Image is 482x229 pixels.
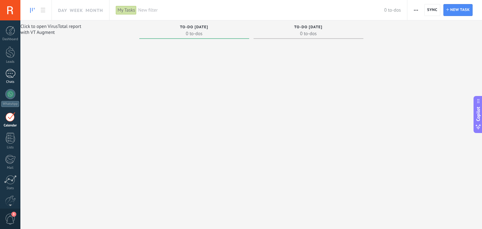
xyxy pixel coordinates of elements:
[443,4,473,16] button: New task
[1,186,19,190] div: Stats
[1,146,19,150] div: Lists
[1,80,19,84] div: Chats
[384,7,401,13] span: 0 to-dos
[11,212,16,217] span: 3
[116,6,137,15] div: My Tasks
[1,124,19,128] div: Calendar
[427,8,437,12] span: Sync
[138,7,384,13] span: New filter
[142,25,246,30] div: To-do today
[1,101,19,107] div: WhatsApp
[411,4,420,16] button: More
[27,4,38,16] a: Task board
[1,37,19,41] div: Dashboard
[257,25,360,30] div: To-do tomorrow
[257,30,360,37] span: 0 to-dos
[475,107,481,121] span: Copilot
[1,166,19,170] div: Mail
[1,60,19,64] div: Leads
[450,4,470,16] span: New task
[142,30,246,37] span: 0 to-dos
[180,25,208,29] span: To-do [DATE]
[294,25,322,29] span: To-do [DATE]
[38,4,48,16] a: To-do list
[424,4,440,16] button: Sync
